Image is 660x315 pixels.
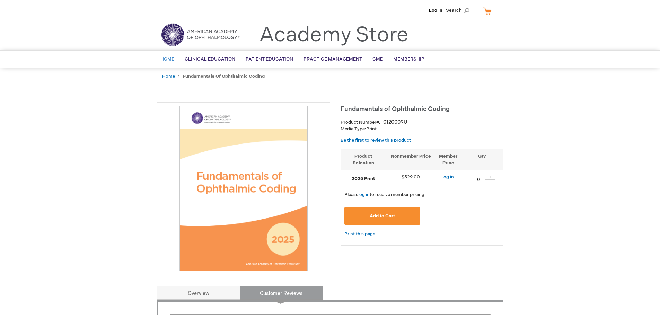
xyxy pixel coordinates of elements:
[429,8,442,13] a: Log In
[461,149,503,170] th: Qty
[162,74,175,79] a: Home
[383,119,407,126] div: 0120009U
[303,56,362,62] span: Practice Management
[442,174,454,180] a: log in
[386,170,435,189] td: $529.00
[344,207,421,225] button: Add to Cart
[160,56,174,62] span: Home
[472,174,485,185] input: Qty
[386,149,435,170] th: Nonmember Price
[344,192,424,197] span: Please to receive member pricing
[485,179,495,185] div: -
[358,192,370,197] a: log in
[341,105,450,113] span: Fundamentals of Ophthalmic Coding
[393,56,424,62] span: Membership
[161,106,326,271] img: Fundamentals of Ophthalmic Coding
[485,174,495,180] div: +
[157,286,240,300] a: Overview
[341,149,386,170] th: Product Selection
[185,56,235,62] span: Clinical Education
[341,120,380,125] strong: Product Number
[246,56,293,62] span: Patient Education
[344,230,375,239] a: Print this page
[341,138,411,143] a: Be the first to review this product
[446,3,472,17] span: Search
[370,213,395,219] span: Add to Cart
[341,126,366,132] strong: Media Type:
[372,56,383,62] span: CME
[240,286,323,300] a: Customer Reviews
[344,176,382,182] strong: 2025 Print
[259,23,408,48] a: Academy Store
[183,74,265,79] strong: Fundamentals of Ophthalmic Coding
[435,149,461,170] th: Member Price
[341,126,503,132] p: Print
